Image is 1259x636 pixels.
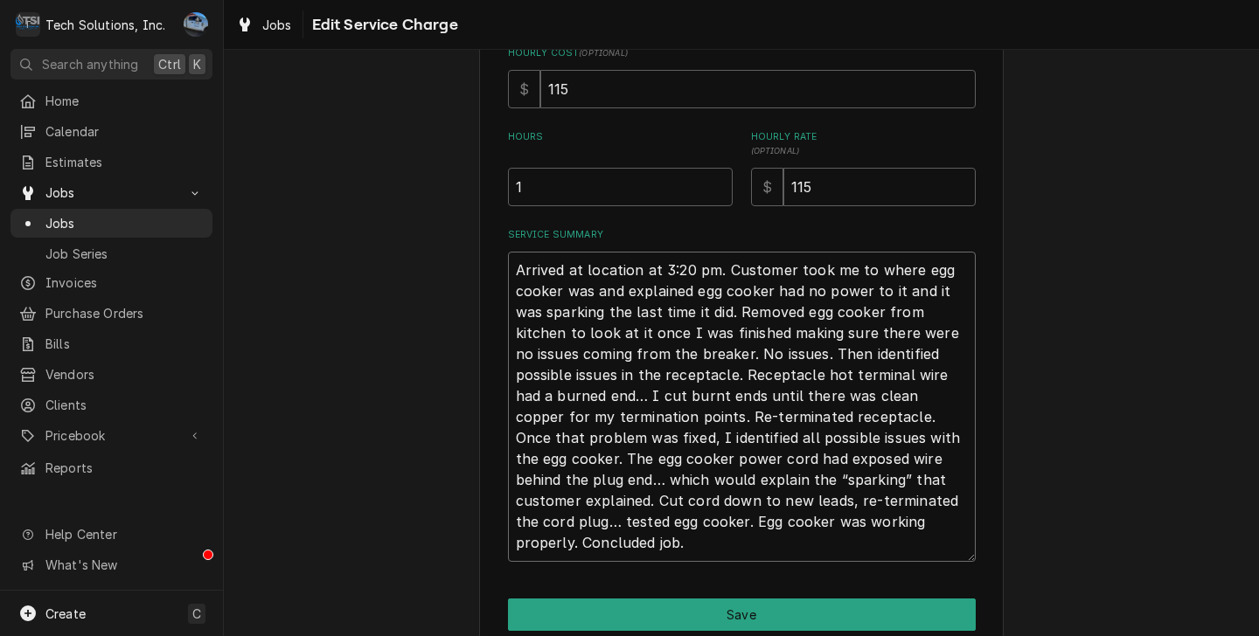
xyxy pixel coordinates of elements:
span: Jobs [45,183,177,202]
span: ( optional ) [579,48,628,58]
span: Jobs [45,214,204,232]
div: Tech Solutions, Inc.'s Avatar [16,12,40,37]
span: Create [45,606,86,621]
div: [object Object] [751,130,976,206]
a: Go to Pricebook [10,421,212,450]
span: Estimates [45,153,204,171]
span: Bills [45,335,204,353]
span: Search anything [42,55,138,73]
span: K [193,55,201,73]
div: [object Object] [508,130,733,206]
span: ( optional ) [751,146,800,156]
a: Reports [10,453,212,482]
a: Vendors [10,360,212,389]
span: Edit Service Charge [307,13,458,37]
label: Hourly Cost [508,46,976,60]
textarea: Arrived at location at 3:20 pm. Customer took me to where egg cooker was and explained egg cooker... [508,252,976,562]
span: Jobs [262,16,292,34]
label: Service Summary [508,228,976,242]
div: Service Summary [508,228,976,562]
div: $ [508,70,540,108]
div: Joe Paschal's Avatar [184,12,208,37]
span: Pricebook [45,426,177,445]
span: Calendar [45,122,204,141]
a: Go to What's New [10,550,212,579]
span: Job Series [45,245,204,263]
button: Search anythingCtrlK [10,49,212,79]
div: Tech Solutions, Inc. [45,16,165,34]
span: Help Center [45,525,202,543]
span: Invoices [45,273,204,292]
label: Hourly Rate [751,130,976,158]
a: Home [10,86,212,115]
a: Purchase Orders [10,299,212,328]
span: Purchase Orders [45,304,204,322]
span: Clients [45,396,204,414]
button: Save [508,598,976,631]
a: Jobs [229,10,299,39]
div: JP [184,12,208,37]
span: Vendors [45,365,204,384]
span: Reports [45,459,204,477]
a: Estimates [10,148,212,176]
div: $ [751,168,783,206]
a: Invoices [10,268,212,297]
div: T [16,12,40,37]
a: Jobs [10,209,212,238]
a: Bills [10,329,212,358]
a: Clients [10,391,212,419]
a: Go to Jobs [10,178,212,207]
span: What's New [45,556,202,574]
div: Button Group Row [508,598,976,631]
span: Ctrl [158,55,181,73]
span: C [192,605,201,623]
label: Hours [508,130,733,158]
a: Job Series [10,239,212,268]
div: Hourly Cost [508,46,976,108]
a: Go to Help Center [10,520,212,549]
span: Home [45,92,204,110]
a: Calendar [10,117,212,146]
